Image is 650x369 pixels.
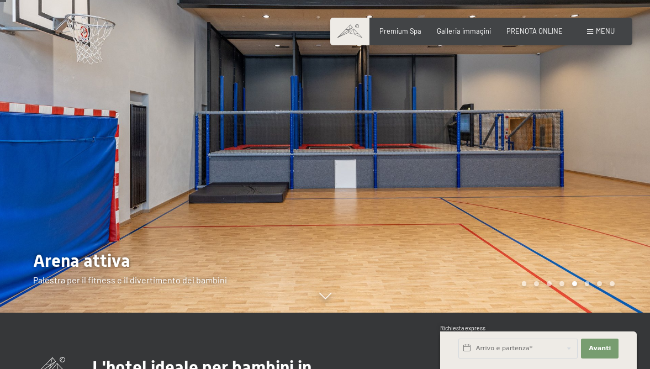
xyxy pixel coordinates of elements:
[518,281,615,286] div: Carousel Pagination
[610,281,615,286] div: Carousel Page 8
[437,27,491,35] a: Galleria immagini
[572,281,577,286] div: Carousel Page 5 (Current Slide)
[379,27,421,35] a: Premium Spa
[534,281,539,286] div: Carousel Page 2
[559,281,564,286] div: Carousel Page 4
[589,344,611,353] span: Avanti
[597,281,602,286] div: Carousel Page 7
[596,27,615,35] span: Menu
[506,27,563,35] a: PRENOTA ONLINE
[581,339,619,359] button: Avanti
[522,281,527,286] div: Carousel Page 1
[547,281,552,286] div: Carousel Page 3
[585,281,590,286] div: Carousel Page 6
[440,325,485,331] span: Richiesta express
